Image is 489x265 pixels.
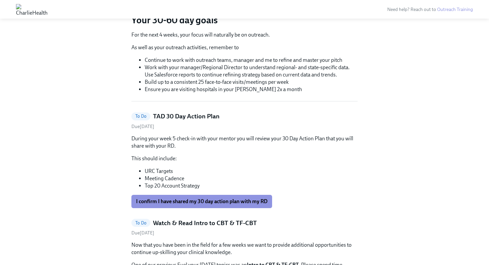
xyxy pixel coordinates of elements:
span: Due [DATE] [131,124,154,129]
a: Outreach Training [437,7,473,12]
span: I confirm I have shared my 30 day action plan with my RD [136,198,267,205]
span: Tuesday, September 9th 2025, 10:00 am [131,230,154,236]
a: To DoWatch & Read Intro to CBT & TF-CBTDue[DATE] [131,219,358,236]
li: Ensure you are visiting hospitals in your [PERSON_NAME] 2x a month [145,86,358,93]
p: This should include: [131,155,358,162]
li: Build up to a consistent 25 face-to-face visits/meetings per week [145,78,358,86]
p: For the next 4 weeks, your focus will naturally be on outreach. [131,31,358,39]
span: To Do [131,220,150,225]
button: I confirm I have shared my 30 day action plan with my RD [131,195,272,208]
h5: TAD 30 Day Action Plan [153,112,220,121]
h3: Your 30-60 day goals [131,14,358,26]
span: Need help? Reach out to [387,7,473,12]
li: Work with your manager/Regional Director to understand regional- and state-specific data. Use Sal... [145,64,358,78]
h5: Watch & Read Intro to CBT & TF-CBT [153,219,257,227]
li: Top 20 Account Strategy [145,182,358,190]
p: During your week 5 check-in with your mentor you will review your 30 Day Action Plan that you wil... [131,135,358,150]
li: URC Targets [145,168,358,175]
li: Meeting Cadence [145,175,358,182]
p: As well as your outreach activities, remember to [131,44,358,51]
span: To Do [131,114,150,119]
img: CharlieHealth [16,4,48,15]
p: Now that you have been in the field for a few weeks we want to provide additional opportunities t... [131,241,358,256]
li: Continue to work with outreach teams, manager and me to refine and master your pitch [145,57,358,64]
a: To DoTAD 30 Day Action PlanDue[DATE] [131,112,358,130]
